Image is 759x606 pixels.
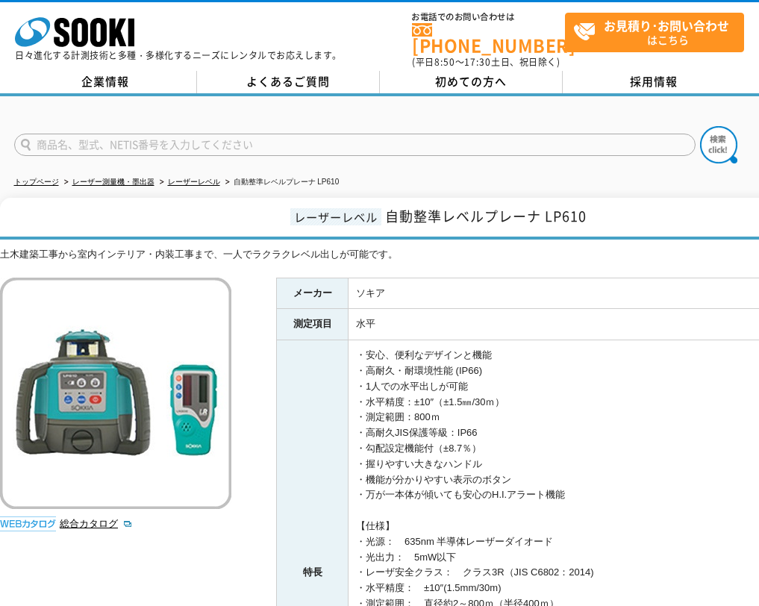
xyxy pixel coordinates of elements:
[380,71,563,93] a: 初めての方へ
[60,518,133,529] a: 総合カタログ
[197,71,380,93] a: よくあるご質問
[573,13,743,51] span: はこちら
[277,309,349,340] th: 測定項目
[412,13,565,22] span: お電話でのお問い合わせは
[565,13,744,52] a: お見積り･お問い合わせはこちら
[168,178,220,186] a: レーザーレベル
[563,71,746,93] a: 採用情報
[700,126,737,163] img: btn_search.png
[222,175,340,190] li: 自動整準レベルプレーナ LP610
[385,206,587,226] span: 自動整準レベルプレーナ LP610
[72,178,154,186] a: レーザー測量機・墨出器
[15,51,342,60] p: 日々進化する計測技術と多種・多様化するニーズにレンタルでお応えします。
[277,278,349,309] th: メーカー
[464,55,491,69] span: 17:30
[435,73,507,90] span: 初めての方へ
[14,178,59,186] a: トップページ
[14,71,197,93] a: 企業情報
[14,134,696,156] input: 商品名、型式、NETIS番号を入力してください
[434,55,455,69] span: 8:50
[412,23,565,54] a: [PHONE_NUMBER]
[412,55,560,69] span: (平日 ～ 土日、祝日除く)
[604,16,729,34] strong: お見積り･お問い合わせ
[290,208,381,225] span: レーザーレベル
